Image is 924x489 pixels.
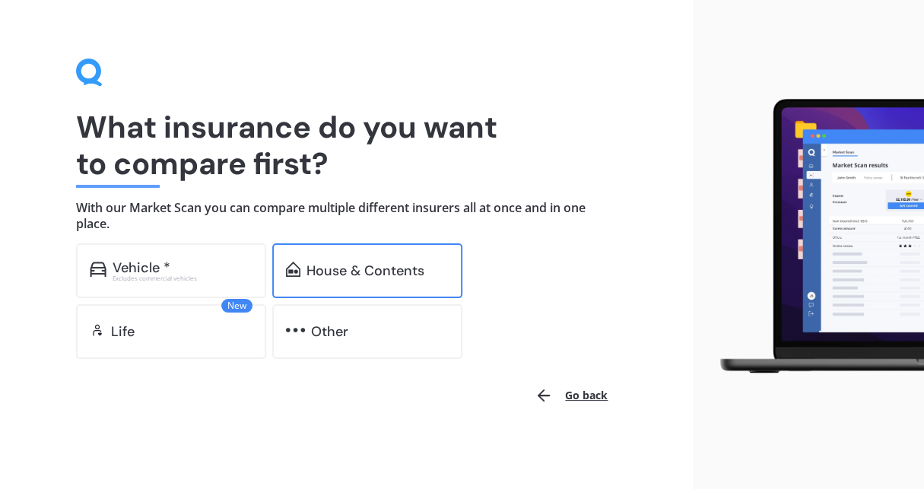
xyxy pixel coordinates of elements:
[526,377,617,414] button: Go back
[286,322,305,338] img: other.81dba5aafe580aa69f38.svg
[111,324,135,339] div: Life
[311,324,348,339] div: Other
[286,262,300,277] img: home-and-contents.b802091223b8502ef2dd.svg
[705,93,924,380] img: laptop.webp
[90,322,105,338] img: life.f720d6a2d7cdcd3ad642.svg
[113,260,170,275] div: Vehicle *
[76,109,617,182] h1: What insurance do you want to compare first?
[90,262,106,277] img: car.f15378c7a67c060ca3f3.svg
[76,200,617,231] h4: With our Market Scan you can compare multiple different insurers all at once and in one place.
[306,263,424,278] div: House & Contents
[113,275,252,281] div: Excludes commercial vehicles
[221,299,252,313] span: New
